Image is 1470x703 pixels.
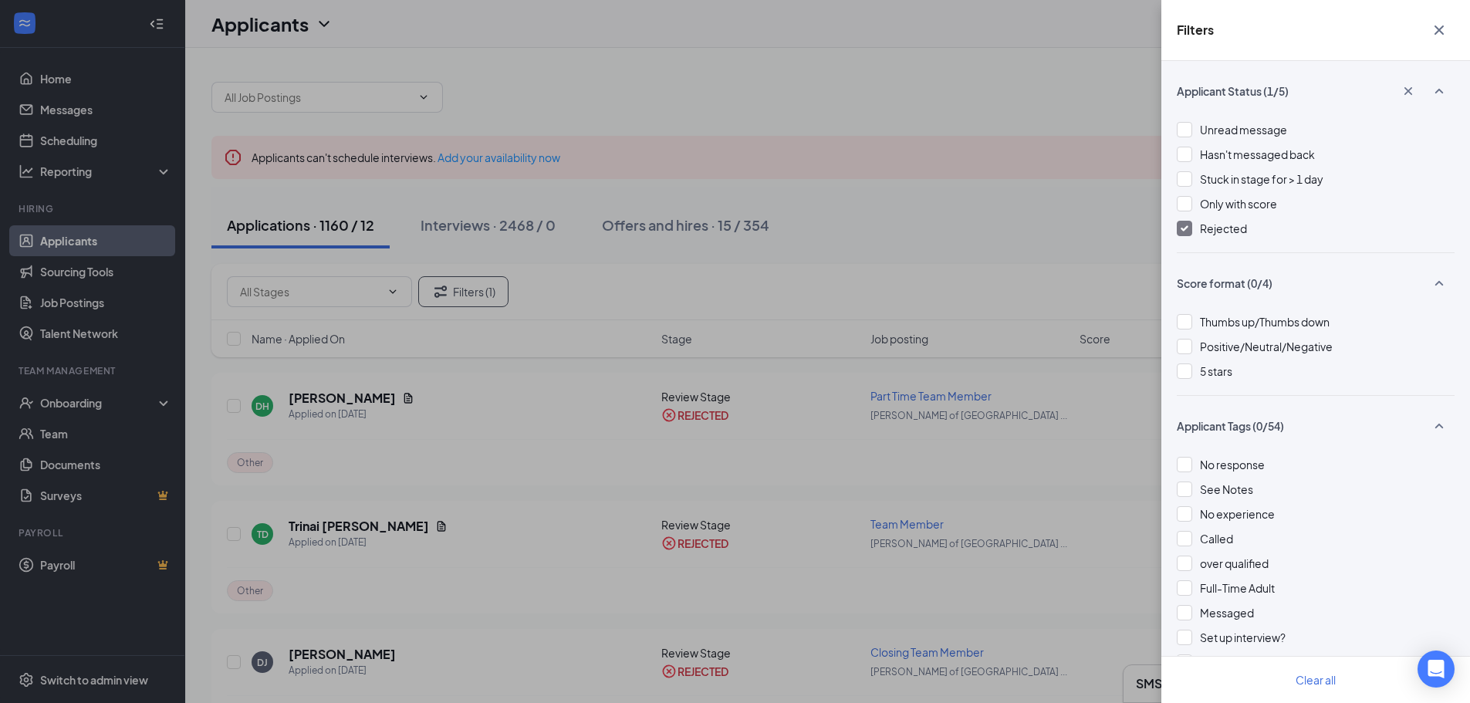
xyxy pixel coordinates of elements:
svg: SmallChevronUp [1430,274,1448,292]
span: over qualified [1200,556,1269,570]
span: Unread message [1200,123,1287,137]
span: Only with score [1200,197,1277,211]
span: Applicant Tags (0/54) [1177,418,1284,434]
svg: SmallChevronUp [1430,82,1448,100]
button: Clear all [1277,664,1354,695]
span: Messaged [1200,606,1254,620]
span: Thumbs up/Thumbs down [1200,315,1330,329]
span: Rejected [1200,221,1247,235]
button: SmallChevronUp [1424,76,1455,106]
button: Cross [1424,15,1455,45]
div: Open Intercom Messenger [1418,651,1455,688]
button: SmallChevronUp [1424,269,1455,298]
span: Set up interview? [1200,630,1286,644]
h5: Filters [1177,22,1214,39]
span: 5 stars [1200,364,1232,378]
span: Full-Time Adult [1200,581,1275,595]
span: No response [1200,458,1265,471]
span: Applicant Status (1/5) [1177,83,1289,99]
span: Hasn't messaged back [1200,147,1315,161]
span: See Notes [1200,482,1253,496]
img: checkbox [1181,225,1188,232]
svg: SmallChevronUp [1430,417,1448,435]
span: No experience [1200,507,1275,521]
svg: Cross [1401,83,1416,99]
span: Score format (0/4) [1177,275,1272,291]
button: SmallChevronUp [1424,411,1455,441]
span: Stuck in stage for > 1 day [1200,172,1323,186]
svg: Cross [1430,21,1448,39]
span: minor [1200,655,1229,669]
span: Called [1200,532,1233,546]
button: Cross [1393,78,1424,104]
span: Positive/Neutral/Negative [1200,340,1333,353]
